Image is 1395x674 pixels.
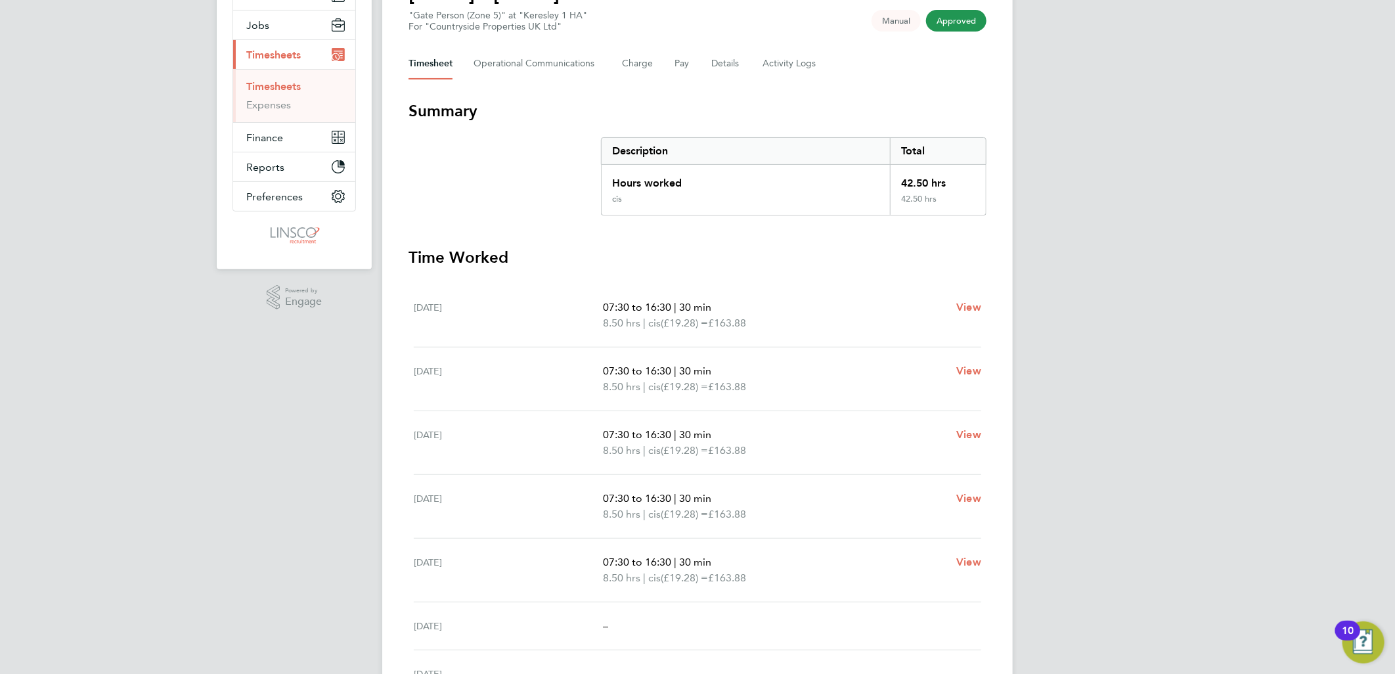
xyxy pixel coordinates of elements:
div: cis [612,194,622,204]
div: "Gate Person (Zone 5)" at "Keresley 1 HA" [409,10,587,32]
span: | [674,428,676,441]
span: £163.88 [708,444,746,457]
div: Hours worked [602,165,890,194]
div: [DATE] [414,427,603,459]
span: (£19.28) = [661,508,708,520]
button: Open Resource Center, 10 new notifications [1342,621,1384,663]
a: View [956,554,981,570]
span: 8.50 hrs [603,508,640,520]
button: Preferences [233,182,355,211]
span: | [674,365,676,377]
span: | [643,508,646,520]
span: | [674,556,676,568]
span: 8.50 hrs [603,572,640,584]
a: View [956,427,981,443]
span: £163.88 [708,317,746,329]
button: Activity Logs [763,48,818,79]
button: Charge [622,48,653,79]
span: View [956,428,981,441]
span: This timesheet was manually created. [872,10,921,32]
div: [DATE] [414,491,603,522]
button: Pay [675,48,690,79]
span: Engage [285,296,322,307]
span: (£19.28) = [661,317,708,329]
button: Details [711,48,742,79]
button: Jobs [233,11,355,39]
span: cis [648,506,661,522]
span: | [643,572,646,584]
div: 42.50 hrs [890,165,986,194]
span: £163.88 [708,572,746,584]
span: £163.88 [708,508,746,520]
span: 8.50 hrs [603,444,640,457]
span: Timesheets [246,49,301,61]
span: (£19.28) = [661,380,708,393]
a: Powered byEngage [267,285,322,310]
span: View [956,556,981,568]
span: 8.50 hrs [603,317,640,329]
span: cis [648,443,661,459]
span: Reports [246,161,284,173]
span: Preferences [246,191,303,203]
span: 30 min [679,556,711,568]
span: 30 min [679,365,711,377]
span: 8.50 hrs [603,380,640,393]
span: 07:30 to 16:30 [603,365,671,377]
button: Finance [233,123,355,152]
span: | [674,492,676,505]
span: Jobs [246,19,269,32]
h3: Summary [409,101,986,122]
span: – [603,619,608,632]
div: Timesheets [233,69,355,122]
span: Powered by [285,285,322,296]
span: | [643,444,646,457]
span: 30 min [679,428,711,441]
span: 07:30 to 16:30 [603,428,671,441]
span: (£19.28) = [661,444,708,457]
span: £163.88 [708,380,746,393]
span: 07:30 to 16:30 [603,492,671,505]
button: Timesheets [233,40,355,69]
span: cis [648,315,661,331]
div: Description [602,138,890,164]
a: View [956,491,981,506]
span: 07:30 to 16:30 [603,556,671,568]
span: 30 min [679,492,711,505]
div: [DATE] [414,300,603,331]
div: For "Countryside Properties UK Ltd" [409,21,587,32]
span: View [956,492,981,505]
button: Timesheet [409,48,453,79]
span: 07:30 to 16:30 [603,301,671,313]
span: | [643,380,646,393]
div: 42.50 hrs [890,194,986,215]
span: Finance [246,131,283,144]
div: 10 [1342,631,1354,648]
span: (£19.28) = [661,572,708,584]
a: Go to home page [232,225,356,246]
a: View [956,363,981,379]
span: This timesheet has been approved. [926,10,986,32]
button: Reports [233,152,355,181]
button: Operational Communications [474,48,601,79]
span: View [956,365,981,377]
div: Summary [601,137,986,215]
span: | [643,317,646,329]
div: [DATE] [414,363,603,395]
span: 30 min [679,301,711,313]
a: Expenses [246,99,291,111]
span: | [674,301,676,313]
div: [DATE] [414,554,603,586]
img: linsco-logo-retina.png [267,225,321,246]
h3: Time Worked [409,247,986,268]
a: Timesheets [246,80,301,93]
a: View [956,300,981,315]
div: [DATE] [414,618,603,634]
span: cis [648,379,661,395]
div: Total [890,138,986,164]
span: cis [648,570,661,586]
span: View [956,301,981,313]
